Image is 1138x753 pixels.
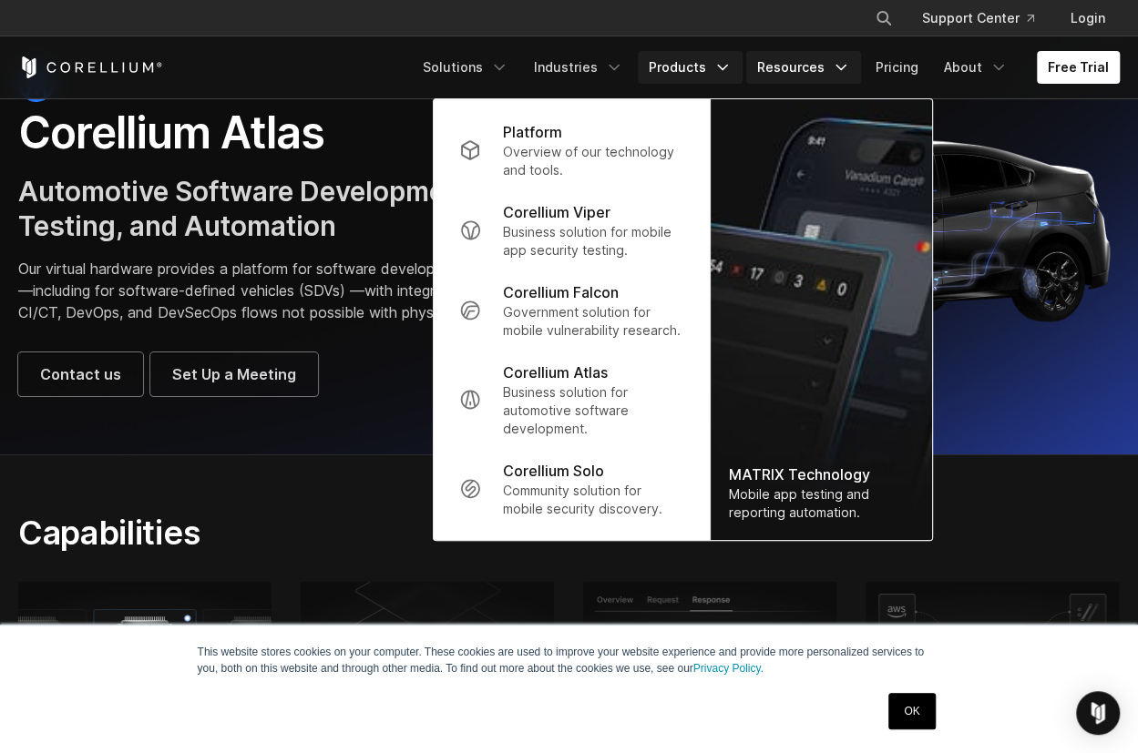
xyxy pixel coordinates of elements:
[18,56,163,78] a: Corellium Home
[18,106,551,160] h1: Corellium Atlas
[729,485,914,522] div: Mobile app testing and reporting automation.
[1076,691,1120,735] div: Open Intercom Messenger
[198,644,941,677] p: This website stores cookies on your computer. These cookies are used to improve your website expe...
[729,463,914,485] div: MATRIX Technology
[638,51,743,84] a: Products
[503,460,604,482] p: Corellium Solo
[746,51,861,84] a: Resources
[693,662,764,675] a: Privacy Policy.
[445,449,699,529] a: Corellium Solo Community solution for mobile security discovery.
[711,99,932,540] img: Matrix_WebNav_1x
[1056,2,1120,35] a: Login
[412,51,1120,84] div: Navigation Menu
[711,99,932,540] a: MATRIX Technology Mobile app testing and reporting automation.
[503,361,608,383] p: Corellium Atlas
[172,363,296,385] span: Set Up a Meeting
[503,121,562,143] p: Platform
[888,693,935,729] a: OK
[583,582,836,739] img: Response tab, start monitoring; Tooling Integrations
[866,582,1119,739] img: Corellium platform integrating with AWS, GitHub, and CI tools for secure mobile app testing and D...
[150,352,318,396] a: Set Up a Meeting
[503,223,684,259] p: Business solution for mobile app security testing.
[301,582,554,739] img: server-class Arm hardware; SDV development
[18,258,551,323] p: Our virtual hardware provides a platform for software development and testing—including for softw...
[18,352,143,396] a: Contact us
[503,482,684,518] p: Community solution for mobile security discovery.
[523,51,634,84] a: Industries
[865,51,929,84] a: Pricing
[933,51,1019,84] a: About
[503,143,684,179] p: Overview of our technology and tools.
[18,175,478,242] span: Automotive Software Development, Testing, and Automation
[503,383,684,438] p: Business solution for automotive software development.
[412,51,519,84] a: Solutions
[40,363,121,385] span: Contact us
[445,351,699,449] a: Corellium Atlas Business solution for automotive software development.
[907,2,1049,35] a: Support Center
[445,190,699,270] a: Corellium Viper Business solution for mobile app security testing.
[867,2,900,35] button: Search
[445,270,699,351] a: Corellium Falcon Government solution for mobile vulnerability research.
[503,201,610,223] p: Corellium Viper
[1037,51,1120,84] a: Free Trial
[503,303,684,340] p: Government solution for mobile vulnerability research.
[18,582,272,739] img: RD-1AE; 13 cores
[18,513,741,553] h2: Capabilities
[853,2,1120,35] div: Navigation Menu
[503,281,619,303] p: Corellium Falcon
[445,110,699,190] a: Platform Overview of our technology and tools.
